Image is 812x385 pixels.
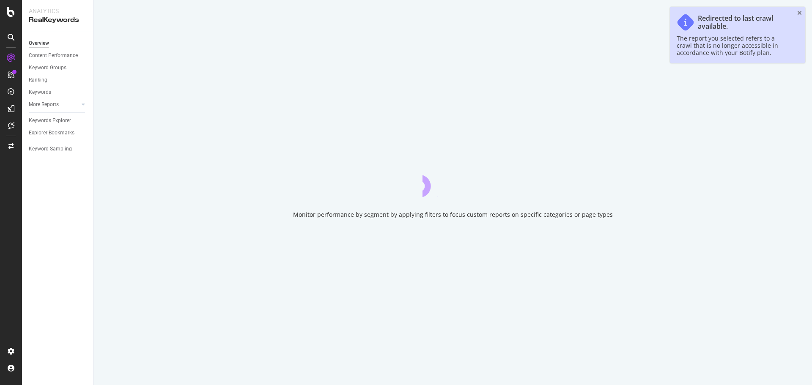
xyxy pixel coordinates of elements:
[29,63,88,72] a: Keyword Groups
[29,88,88,97] a: Keywords
[29,88,51,97] div: Keywords
[422,167,483,197] div: animation
[677,35,790,56] div: The report you selected refers to a crawl that is no longer accessible in accordance with your Bo...
[29,145,88,153] a: Keyword Sampling
[29,7,87,15] div: Analytics
[29,128,74,137] div: Explorer Bookmarks
[29,100,79,109] a: More Reports
[29,51,88,60] a: Content Performance
[29,116,71,125] div: Keywords Explorer
[29,39,88,48] a: Overview
[29,51,78,60] div: Content Performance
[797,10,802,16] div: close toast
[29,39,49,48] div: Overview
[29,100,59,109] div: More Reports
[29,145,72,153] div: Keyword Sampling
[29,63,66,72] div: Keyword Groups
[29,76,47,85] div: Ranking
[698,14,790,30] div: Redirected to last crawl available.
[29,15,87,25] div: RealKeywords
[29,76,88,85] a: Ranking
[29,116,88,125] a: Keywords Explorer
[29,128,88,137] a: Explorer Bookmarks
[293,210,613,219] div: Monitor performance by segment by applying filters to focus custom reports on specific categories...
